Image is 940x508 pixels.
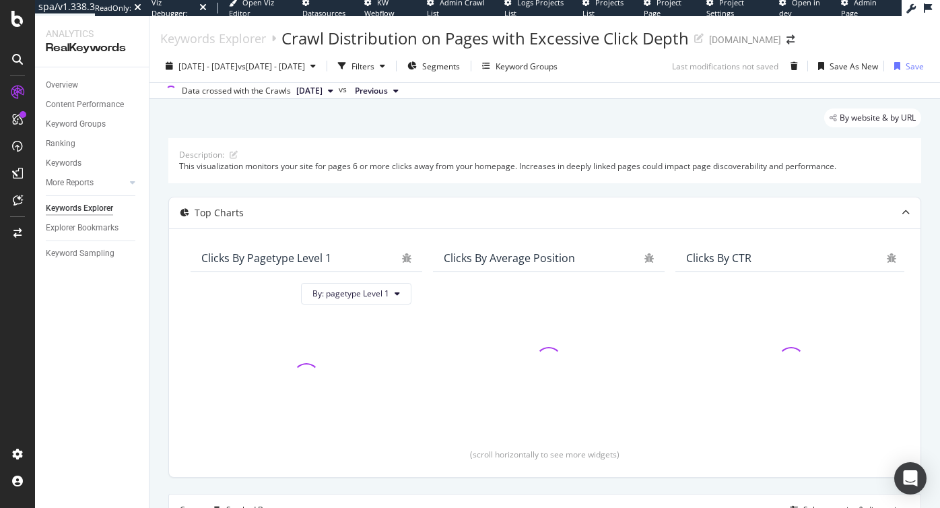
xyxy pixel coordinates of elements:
div: Keyword Groups [46,117,106,131]
button: Previous [349,83,404,99]
span: Previous [355,85,388,97]
div: Data crossed with the Crawls [182,85,291,97]
div: Description: [179,149,224,160]
div: bug [887,253,896,263]
div: Ranking [46,137,75,151]
span: Segments [422,61,460,72]
div: Content Performance [46,98,124,112]
div: Clicks By CTR [686,251,751,265]
button: Keyword Groups [477,55,563,77]
div: ReadOnly: [95,3,131,13]
div: Analytics [46,27,138,40]
div: bug [644,253,654,263]
a: Keyword Sampling [46,247,139,261]
div: Keyword Sampling [46,247,114,261]
button: By: pagetype Level 1 [301,283,411,305]
div: RealKeywords [46,40,138,56]
span: vs [339,84,349,96]
span: Datasources [302,8,345,18]
button: [DATE] - [DATE]vs[DATE] - [DATE] [160,55,321,77]
div: Overview [46,78,78,92]
div: Clicks By pagetype Level 1 [201,251,331,265]
button: Save [889,55,924,77]
div: Top Charts [195,206,244,220]
div: [DOMAIN_NAME] [709,33,781,46]
button: Filters [333,55,391,77]
span: By: pagetype Level 1 [312,288,389,299]
div: arrow-right-arrow-left [786,35,795,44]
div: Crawl Distribution on Pages with Excessive Click Depth [281,27,689,50]
div: This visualization monitors your site for pages 6 or more clicks away from your homepage. Increas... [179,160,910,172]
span: [DATE] - [DATE] [178,61,238,72]
div: Keywords [46,156,81,170]
div: Explorer Bookmarks [46,221,119,235]
a: Keywords [46,156,139,170]
span: vs [DATE] - [DATE] [238,61,305,72]
a: Content Performance [46,98,139,112]
div: Save As New [830,61,878,72]
a: Ranking [46,137,139,151]
div: legacy label [824,108,921,127]
button: [DATE] [291,83,339,99]
button: Segments [402,55,465,77]
div: Last modifications not saved [672,61,778,72]
a: More Reports [46,176,126,190]
span: 2025 Sep. 20th [296,85,323,97]
a: Keywords Explorer [160,31,266,46]
div: Save [906,61,924,72]
a: Keywords Explorer [46,201,139,216]
div: bug [402,253,411,263]
button: Save As New [813,55,878,77]
a: Keyword Groups [46,117,139,131]
a: Explorer Bookmarks [46,221,139,235]
a: Overview [46,78,139,92]
div: Filters [351,61,374,72]
div: Open Intercom Messenger [894,462,927,495]
div: Keyword Groups [496,61,558,72]
div: More Reports [46,176,94,190]
span: By website & by URL [840,114,916,122]
div: Keywords Explorer [46,201,113,216]
div: (scroll horizontally to see more widgets) [185,449,904,460]
div: Clicks By Average Position [444,251,575,265]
